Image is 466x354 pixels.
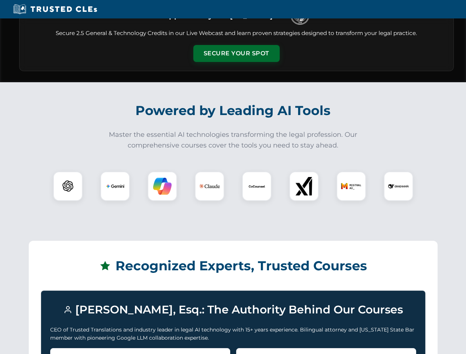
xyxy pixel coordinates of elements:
[100,171,130,201] div: Gemini
[29,98,438,124] h2: Powered by Leading AI Tools
[50,300,416,320] h3: [PERSON_NAME], Esq.: The Authority Behind Our Courses
[341,176,362,197] img: Mistral AI Logo
[57,176,79,197] img: ChatGPT Logo
[193,45,280,62] button: Secure Your Spot
[242,171,272,201] div: CoCounsel
[195,171,224,201] div: Claude
[53,171,83,201] div: ChatGPT
[248,177,266,195] img: CoCounsel Logo
[148,171,177,201] div: Copilot
[41,253,425,279] h2: Recognized Experts, Trusted Courses
[295,177,313,195] img: xAI Logo
[50,326,416,342] p: CEO of Trusted Translations and industry leader in legal AI technology with 15+ years experience....
[153,177,172,195] img: Copilot Logo
[336,171,366,201] div: Mistral AI
[199,176,220,197] img: Claude Logo
[384,171,413,201] div: DeepSeek
[106,177,124,195] img: Gemini Logo
[388,176,409,197] img: DeepSeek Logo
[28,29,445,38] p: Secure 2.5 General & Technology Credits in our Live Webcast and learn proven strategies designed ...
[289,171,319,201] div: xAI
[104,129,362,151] p: Master the essential AI technologies transforming the legal profession. Our comprehensive courses...
[11,4,99,15] img: Trusted CLEs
